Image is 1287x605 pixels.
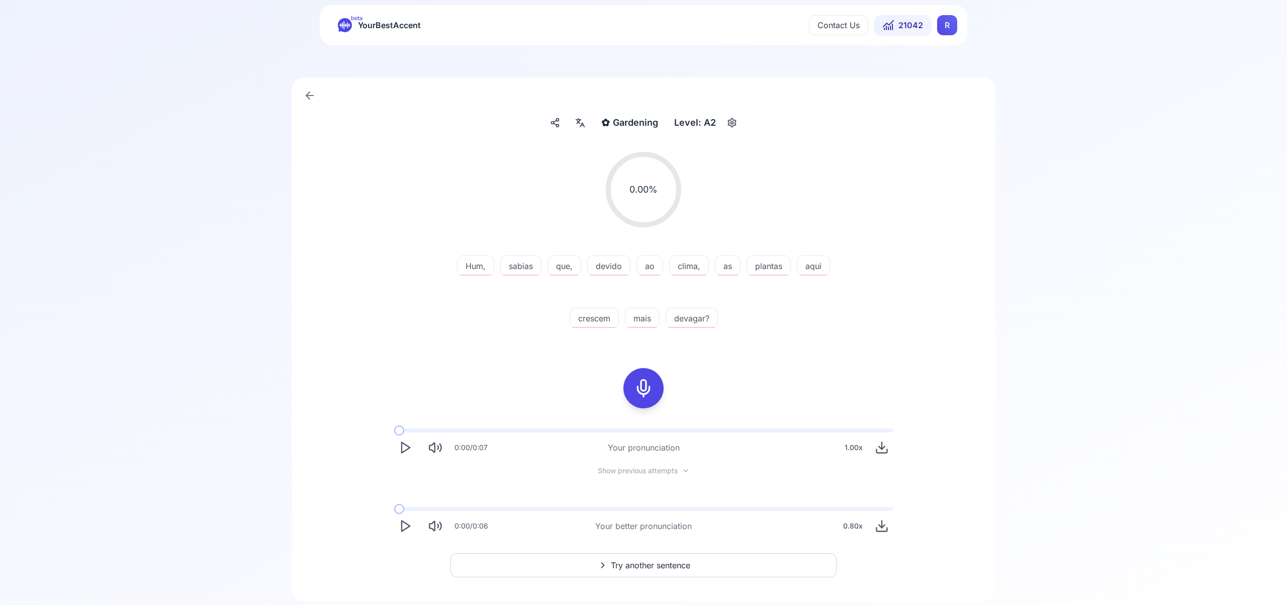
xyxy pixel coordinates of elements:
[625,312,659,324] span: mais
[841,438,867,458] div: 1.00 x
[548,260,581,272] span: que,
[797,255,830,276] button: aqui
[666,308,718,328] button: devagar?
[874,15,931,35] button: 21042
[809,15,868,35] button: Contact Us
[454,521,488,531] div: 0:00 / 0:06
[629,183,658,197] span: 0.00 %
[715,260,740,272] span: as
[747,260,790,272] span: plantas
[595,520,692,532] div: Your better pronunciation
[454,443,488,453] div: 0:00 / 0:07
[670,114,740,132] button: Level: A2
[587,255,630,276] button: devido
[570,308,619,328] button: crescem
[898,19,923,31] span: 21042
[500,255,541,276] button: sabias
[611,559,690,571] span: Try another sentence
[457,255,494,276] button: Hum,
[570,312,618,324] span: crescem
[351,14,362,22] span: beta
[937,15,957,35] button: RR
[715,255,741,276] button: as
[625,308,660,328] button: mais
[937,15,957,35] div: R
[457,260,494,272] span: Hum,
[871,515,893,537] button: Download audio
[547,255,581,276] button: que,
[670,114,720,132] div: Level: A2
[588,260,630,272] span: devido
[797,260,830,272] span: aqui
[670,260,708,272] span: clima,
[598,466,678,476] span: Show previous attempts
[394,437,416,459] button: Play
[601,116,610,130] span: ✿
[424,515,446,537] button: Mute
[501,260,541,272] span: sabias
[330,18,429,32] a: betaYourBestAccent
[613,116,658,130] span: Gardening
[636,255,663,276] button: ao
[666,312,717,324] span: devagar?
[450,553,837,577] button: Try another sentence
[839,516,867,536] div: 0.80 x
[637,260,663,272] span: ao
[590,467,698,475] button: Show previous attempts
[608,442,680,454] div: Your pronunciation
[424,437,446,459] button: Mute
[597,114,662,132] button: ✿Gardening
[394,515,416,537] button: Play
[358,18,421,32] span: YourBestAccent
[669,255,709,276] button: clima,
[747,255,791,276] button: plantas
[871,437,893,459] button: Download audio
